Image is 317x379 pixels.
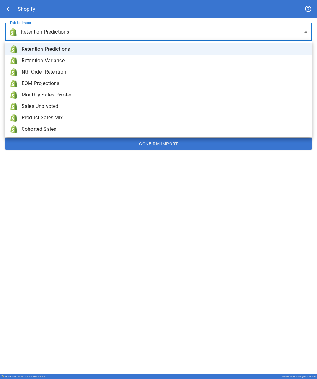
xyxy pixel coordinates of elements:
img: brand icon not found [10,125,18,133]
span: Sales Unpivoted [22,103,307,110]
img: brand icon not found [10,103,18,110]
span: Monthly Sales Pivoted [22,91,307,99]
img: brand icon not found [10,91,18,99]
img: brand icon not found [10,80,18,87]
span: Nth Order Retention [22,68,307,76]
span: Product Sales Mix [22,114,307,122]
img: brand icon not found [10,45,18,53]
img: brand icon not found [10,57,18,64]
span: Retention Variance [22,57,307,64]
img: brand icon not found [10,114,18,122]
img: brand icon not found [10,68,18,76]
span: Cohorted Sales [22,125,307,133]
span: Retention Predictions [22,45,307,53]
span: EOM Projections [22,80,307,87]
